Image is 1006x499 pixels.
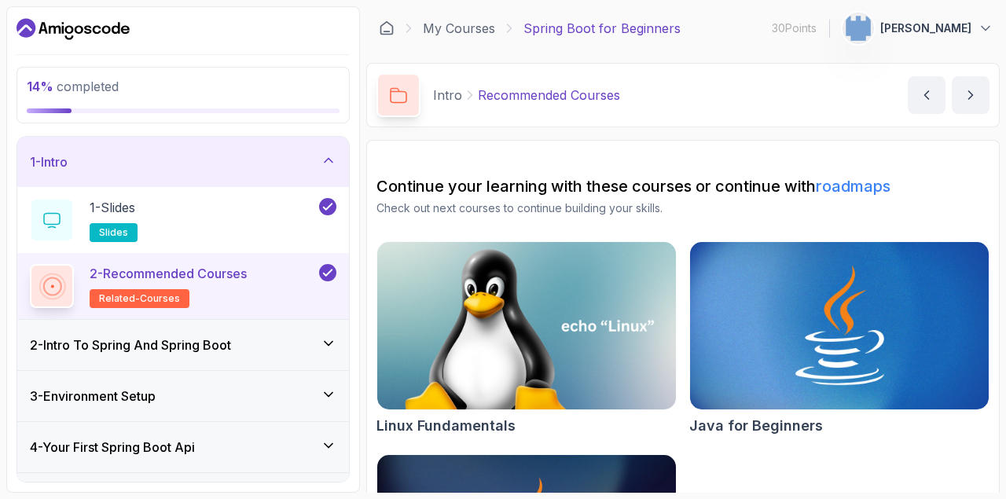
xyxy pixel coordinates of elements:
p: 1 - Slides [90,198,135,217]
button: 3-Environment Setup [17,371,349,421]
p: [PERSON_NAME] [880,20,971,36]
img: user profile image [843,13,873,43]
span: related-courses [99,292,180,305]
span: 14 % [27,79,53,94]
a: My Courses [423,19,495,38]
h2: Java for Beginners [689,415,823,437]
p: 2 - Recommended Courses [90,264,247,283]
h3: 2 - Intro To Spring And Spring Boot [30,336,231,354]
h3: 4 - Your First Spring Boot Api [30,438,195,457]
button: previous content [908,76,945,114]
button: 2-Recommended Coursesrelated-courses [30,264,336,308]
button: 4-Your First Spring Boot Api [17,422,349,472]
img: Linux Fundamentals card [377,242,676,409]
p: Recommended Courses [478,86,620,105]
p: Check out next courses to continue building your skills. [376,200,989,216]
button: 1-Slidesslides [30,198,336,242]
a: Dashboard [379,20,395,36]
h2: Linux Fundamentals [376,415,516,437]
img: Java for Beginners card [690,242,989,409]
p: Spring Boot for Beginners [523,19,681,38]
button: user profile image[PERSON_NAME] [843,13,993,44]
button: 1-Intro [17,137,349,187]
p: 30 Points [772,20,817,36]
a: Java for Beginners cardJava for Beginners [689,241,989,437]
span: slides [99,226,128,239]
h3: 1 - Intro [30,152,68,171]
a: Linux Fundamentals cardLinux Fundamentals [376,241,677,437]
button: 2-Intro To Spring And Spring Boot [17,320,349,370]
button: next content [952,76,989,114]
h2: Continue your learning with these courses or continue with [376,175,989,197]
p: Intro [433,86,462,105]
a: roadmaps [816,177,890,196]
span: completed [27,79,119,94]
h3: 3 - Environment Setup [30,387,156,405]
a: Dashboard [17,17,130,42]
